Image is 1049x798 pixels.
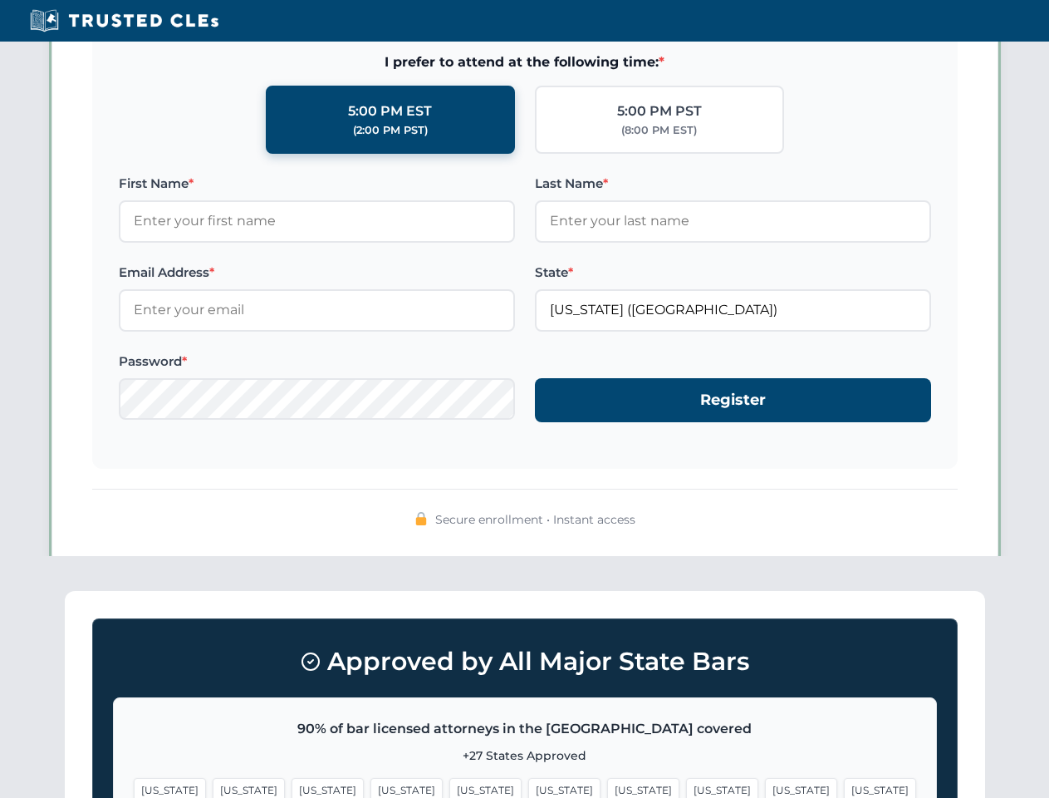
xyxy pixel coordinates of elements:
[119,200,515,242] input: Enter your first name
[119,174,515,194] label: First Name
[113,639,937,684] h3: Approved by All Major State Bars
[353,122,428,139] div: (2:00 PM PST)
[621,122,697,139] div: (8:00 PM EST)
[535,200,931,242] input: Enter your last name
[535,174,931,194] label: Last Name
[435,510,635,529] span: Secure enrollment • Instant access
[134,746,916,765] p: +27 States Approved
[348,101,432,122] div: 5:00 PM EST
[134,718,916,740] p: 90% of bar licensed attorneys in the [GEOGRAPHIC_DATA] covered
[119,263,515,283] label: Email Address
[25,8,223,33] img: Trusted CLEs
[119,52,931,73] span: I prefer to attend at the following time:
[617,101,702,122] div: 5:00 PM PST
[119,352,515,372] label: Password
[414,512,428,525] img: 🔒
[535,378,931,422] button: Register
[535,263,931,283] label: State
[119,289,515,331] input: Enter your email
[535,289,931,331] input: Florida (FL)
